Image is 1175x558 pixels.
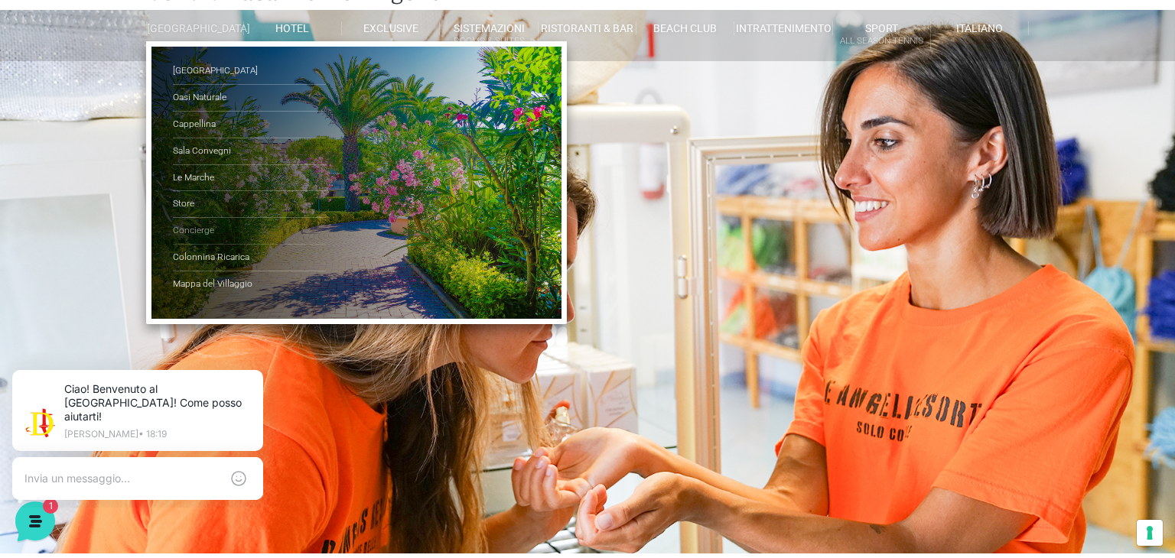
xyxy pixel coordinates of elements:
[132,439,174,453] p: Messaggi
[440,34,537,48] small: Rooms & Suites
[173,85,326,112] a: Oasi Naturale
[246,147,282,161] p: 4 min fa
[173,271,326,297] a: Mappa del Villaggio
[956,22,1003,34] span: Italiano
[539,21,636,35] a: Ristoranti & Bar
[173,245,326,271] a: Colonnina Ricarica
[24,148,55,179] img: light
[1137,520,1163,546] button: Le tue preferenze relative al consenso per le tecnologie di tracciamento
[244,21,342,35] a: Hotel
[24,193,282,223] button: Inizia una conversazione
[34,57,64,87] img: light
[931,21,1029,35] a: Italiano
[173,58,326,85] a: [GEOGRAPHIC_DATA]
[200,417,294,453] button: Aiuto
[12,12,257,61] h2: Ciao da De Angelis Resort 👋
[173,138,326,165] a: Sala Convegni
[266,165,282,180] span: 1
[12,498,58,544] iframe: Customerly Messenger Launcher
[236,439,258,453] p: Aiuto
[833,34,930,48] small: All Season Tennis
[136,122,282,135] a: [DEMOGRAPHIC_DATA] tutto
[440,21,538,50] a: SistemazioniRooms & Suites
[173,112,326,138] a: Cappellina
[46,439,72,453] p: Home
[73,31,260,72] p: Ciao! Benvenuto al [GEOGRAPHIC_DATA]! Come posso aiutarti!
[146,61,1030,196] h1: Store
[64,165,237,180] p: Ciao! Benvenuto al [GEOGRAPHIC_DATA]! Come posso aiutarti!
[173,165,326,192] a: Le Marche
[73,78,260,87] p: [PERSON_NAME] • 18:19
[64,147,237,162] span: [PERSON_NAME]
[342,21,440,35] a: Exclusive
[24,122,130,135] span: Le tue conversazioni
[12,67,257,98] p: La nostra missione è rendere la tua esperienza straordinaria!
[146,21,244,35] a: [GEOGRAPHIC_DATA]
[18,141,288,187] a: [PERSON_NAME]Ciao! Benvenuto al [GEOGRAPHIC_DATA]! Come posso aiutarti!4 min fa1
[34,287,250,302] input: Cerca un articolo...
[24,254,119,266] span: Trova una risposta
[106,417,200,453] button: 1Messaggi
[12,417,106,453] button: Home
[163,254,282,266] a: Apri Centro Assistenza
[833,21,931,50] a: SportAll Season Tennis
[153,416,164,427] span: 1
[173,191,326,218] a: Store
[173,218,326,245] a: Concierge
[99,202,226,214] span: Inizia una conversazione
[636,21,734,35] a: Beach Club
[734,21,832,35] a: Intrattenimento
